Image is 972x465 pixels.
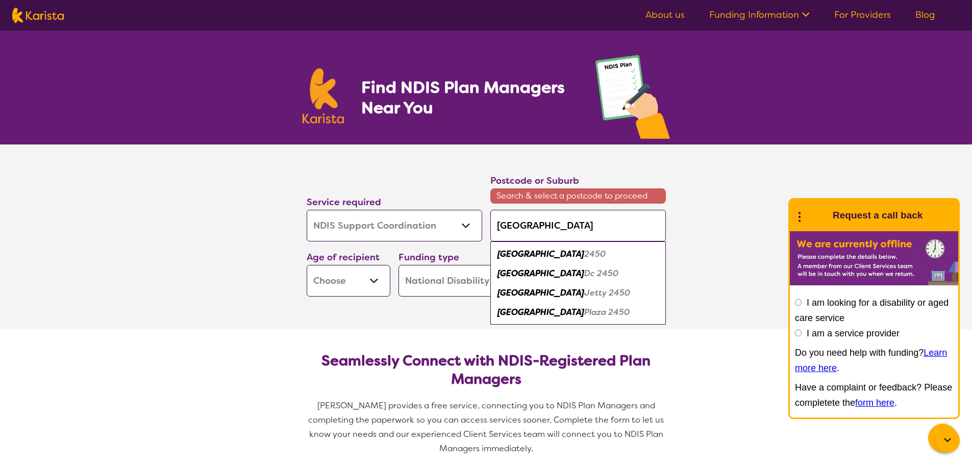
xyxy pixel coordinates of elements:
[855,398,894,408] a: form here
[795,298,949,323] label: I am looking for a disability or aged care service
[795,380,953,410] p: Have a complaint or feedback? Please completete the .
[584,249,606,259] em: 2450
[833,208,923,223] h1: Request a call back
[928,424,957,452] button: Channel Menu
[497,287,584,298] em: [GEOGRAPHIC_DATA]
[915,9,935,21] a: Blog
[361,77,575,118] h1: Find NDIS Plan Managers Near You
[790,231,958,285] img: Karista offline chat form to request call back
[584,287,630,298] em: Jetty 2450
[495,264,661,283] div: Coffs Harbour Dc 2450
[495,244,661,264] div: Coffs Harbour 2450
[584,307,630,317] em: Plaza 2450
[497,307,584,317] em: [GEOGRAPHIC_DATA]
[497,249,584,259] em: [GEOGRAPHIC_DATA]
[490,188,666,204] span: Search & select a postcode to proceed
[490,210,666,241] input: Type
[709,9,810,21] a: Funding Information
[497,268,584,279] em: [GEOGRAPHIC_DATA]
[584,268,618,279] em: Dc 2450
[315,352,658,388] h2: Seamlessly Connect with NDIS-Registered Plan Managers
[795,345,953,376] p: Do you need help with funding? .
[495,283,661,303] div: Coffs Harbour Jetty 2450
[308,400,666,454] span: [PERSON_NAME] provides a free service, connecting you to NDIS Plan Managers and completing the pa...
[303,68,344,124] img: Karista logo
[490,175,579,187] label: Postcode or Suburb
[398,251,459,263] label: Funding type
[834,9,891,21] a: For Providers
[595,55,670,144] img: plan-management
[807,328,900,338] label: I am a service provider
[495,303,661,322] div: Coffs Harbour Plaza 2450
[806,205,827,226] img: Karista
[307,196,381,208] label: Service required
[12,8,64,23] img: Karista logo
[307,251,380,263] label: Age of recipient
[645,9,685,21] a: About us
